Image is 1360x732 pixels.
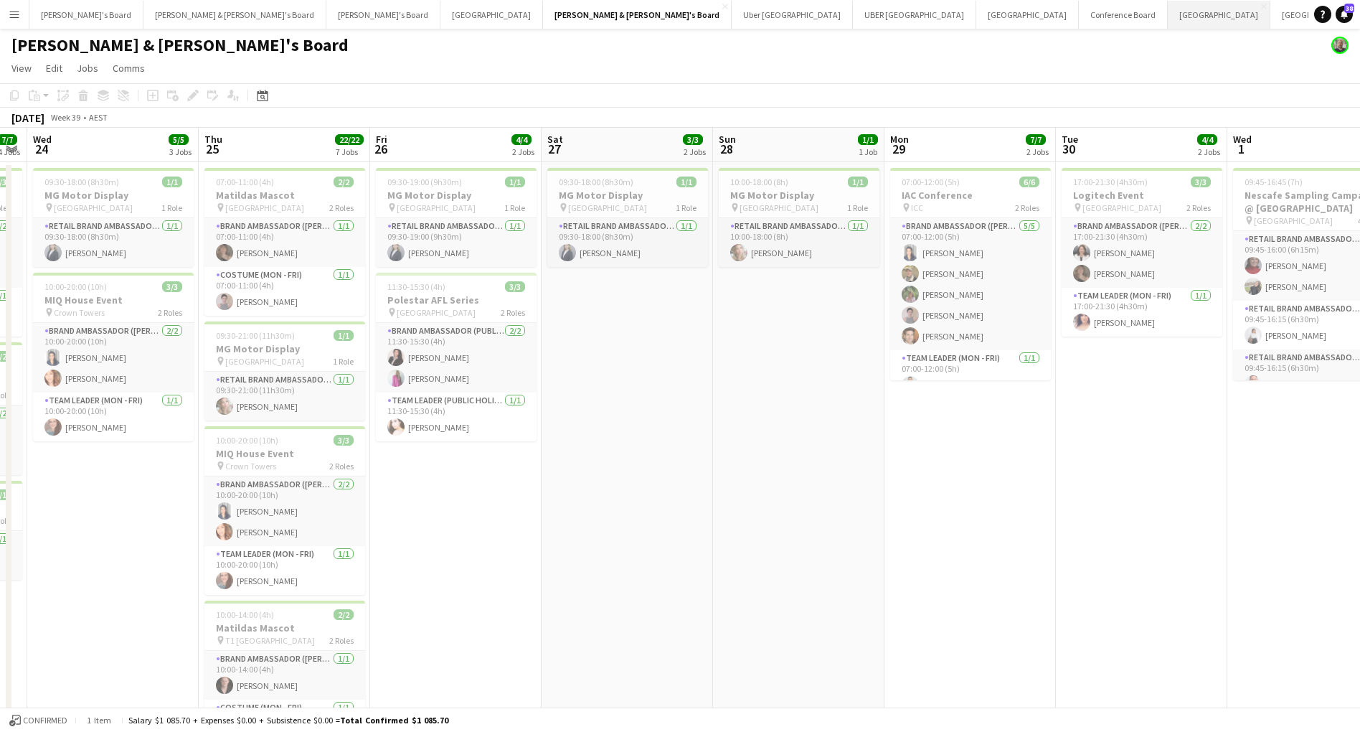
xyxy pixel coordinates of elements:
[329,635,354,646] span: 2 Roles
[505,177,525,187] span: 1/1
[162,281,182,292] span: 3/3
[33,294,194,306] h3: MIQ House Event
[334,435,354,446] span: 3/3
[1168,1,1270,29] button: [GEOGRAPHIC_DATA]
[1336,6,1353,23] a: 38
[543,1,732,29] button: [PERSON_NAME] & [PERSON_NAME]'s Board
[44,177,119,187] span: 09:30-18:00 (8h30m)
[23,715,67,726] span: Confirmed
[162,177,182,187] span: 1/1
[684,146,706,157] div: 2 Jobs
[717,141,736,157] span: 28
[1026,134,1046,145] span: 7/7
[46,62,62,75] span: Edit
[54,307,105,318] span: Crown Towers
[902,177,960,187] span: 07:00-12:00 (5h)
[329,461,354,471] span: 2 Roles
[334,609,354,620] span: 2/2
[11,62,32,75] span: View
[204,546,365,595] app-card-role: Team Leader (Mon - Fri)1/110:00-20:00 (10h)[PERSON_NAME]
[33,323,194,393] app-card-role: Brand Ambassador ([PERSON_NAME])2/210:00-20:00 (10h)[PERSON_NAME][PERSON_NAME]
[976,1,1079,29] button: [GEOGRAPHIC_DATA]
[202,141,222,157] span: 25
[204,372,365,421] app-card-role: RETAIL Brand Ambassador (Mon - Fri)1/109:30-21:00 (11h30m)[PERSON_NAME]
[376,218,537,267] app-card-role: RETAIL Brand Ambassador (Mon - Fri)1/109:30-19:00 (9h30m)[PERSON_NAME]
[204,168,365,316] app-job-card: 07:00-11:00 (4h)2/2Matildas Mascot [GEOGRAPHIC_DATA]2 RolesBrand Ambassador ([PERSON_NAME])1/107:...
[204,426,365,595] div: 10:00-20:00 (10h)3/3MIQ House Event Crown Towers2 RolesBrand Ambassador ([PERSON_NAME])2/210:00-2...
[340,715,448,726] span: Total Confirmed $1 085.70
[33,168,194,267] app-job-card: 09:30-18:00 (8h30m)1/1MG Motor Display [GEOGRAPHIC_DATA]1 RoleRETAIL Brand Ambassador (Mon - Fri)...
[11,34,349,56] h1: [PERSON_NAME] & [PERSON_NAME]'s Board
[719,133,736,146] span: Sun
[54,202,133,213] span: [GEOGRAPHIC_DATA]
[161,202,182,213] span: 1 Role
[1062,218,1222,288] app-card-role: Brand Ambassador ([PERSON_NAME])2/217:00-21:30 (4h30m)[PERSON_NAME][PERSON_NAME]
[107,59,151,78] a: Comms
[1198,146,1220,157] div: 2 Jobs
[397,202,476,213] span: [GEOGRAPHIC_DATA]
[1019,177,1039,187] span: 6/6
[29,1,143,29] button: [PERSON_NAME]'s Board
[204,447,365,460] h3: MIQ House Event
[545,141,563,157] span: 27
[333,356,354,367] span: 1 Role
[33,218,194,267] app-card-role: RETAIL Brand Ambassador (Mon - Fri)1/109:30-18:00 (8h30m)[PERSON_NAME]
[732,1,853,29] button: Uber [GEOGRAPHIC_DATA]
[547,189,708,202] h3: MG Motor Display
[911,202,923,213] span: ICC
[204,342,365,355] h3: MG Motor Display
[216,609,274,620] span: 10:00-14:00 (4h)
[719,218,879,267] app-card-role: RETAIL Brand Ambassador ([DATE])1/110:00-18:00 (8h)[PERSON_NAME]
[128,715,448,726] div: Salary $1 085.70 + Expenses $0.00 + Subsistence $0.00 =
[1073,177,1148,187] span: 17:00-21:30 (4h30m)
[113,62,145,75] span: Comms
[44,281,107,292] span: 10:00-20:00 (10h)
[1015,202,1039,213] span: 2 Roles
[33,189,194,202] h3: MG Motor Display
[719,168,879,267] app-job-card: 10:00-18:00 (8h)1/1MG Motor Display [GEOGRAPHIC_DATA]1 RoleRETAIL Brand Ambassador ([DATE])1/110:...
[33,393,194,441] app-card-role: Team Leader (Mon - Fri)1/110:00-20:00 (10h)[PERSON_NAME]
[33,133,52,146] span: Wed
[890,168,1051,380] app-job-card: 07:00-12:00 (5h)6/6IAC Conference ICC2 RolesBrand Ambassador ([PERSON_NAME])5/507:00-12:00 (5h)[P...
[511,134,532,145] span: 4/4
[1344,4,1354,13] span: 38
[89,112,108,123] div: AEST
[6,59,37,78] a: View
[376,133,387,146] span: Fri
[1254,215,1333,226] span: [GEOGRAPHIC_DATA]
[225,356,304,367] span: [GEOGRAPHIC_DATA]
[504,202,525,213] span: 1 Role
[33,273,194,441] div: 10:00-20:00 (10h)3/3MIQ House Event Crown Towers2 RolesBrand Ambassador ([PERSON_NAME])2/210:00-2...
[858,134,878,145] span: 1/1
[740,202,818,213] span: [GEOGRAPHIC_DATA]
[374,141,387,157] span: 26
[329,202,354,213] span: 2 Roles
[204,322,365,421] app-job-card: 09:30-21:00 (11h30m)1/1MG Motor Display [GEOGRAPHIC_DATA]1 RoleRETAIL Brand Ambassador (Mon - Fri...
[336,146,363,157] div: 7 Jobs
[204,267,365,316] app-card-role: Costume (Mon - Fri)1/107:00-11:00 (4h)[PERSON_NAME]
[683,134,703,145] span: 3/3
[730,177,788,187] span: 10:00-18:00 (8h)
[71,59,104,78] a: Jobs
[1062,168,1222,337] div: 17:00-21:30 (4h30m)3/3Logitech Event [GEOGRAPHIC_DATA]2 RolesBrand Ambassador ([PERSON_NAME])2/21...
[376,168,537,267] app-job-card: 09:30-19:00 (9h30m)1/1MG Motor Display [GEOGRAPHIC_DATA]1 RoleRETAIL Brand Ambassador (Mon - Fri)...
[1245,177,1303,187] span: 09:45-16:45 (7h)
[890,189,1051,202] h3: IAC Conference
[40,59,68,78] a: Edit
[1231,141,1252,157] span: 1
[440,1,543,29] button: [GEOGRAPHIC_DATA]
[225,202,304,213] span: [GEOGRAPHIC_DATA]
[204,477,365,546] app-card-role: Brand Ambassador ([PERSON_NAME])2/210:00-20:00 (10h)[PERSON_NAME][PERSON_NAME]
[169,146,192,157] div: 3 Jobs
[1062,133,1078,146] span: Tue
[547,133,563,146] span: Sat
[204,189,365,202] h3: Matildas Mascot
[204,133,222,146] span: Thu
[1197,134,1217,145] span: 4/4
[890,218,1051,350] app-card-role: Brand Ambassador ([PERSON_NAME])5/507:00-12:00 (5h)[PERSON_NAME][PERSON_NAME][PERSON_NAME][PERSON...
[676,177,696,187] span: 1/1
[7,713,70,728] button: Confirmed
